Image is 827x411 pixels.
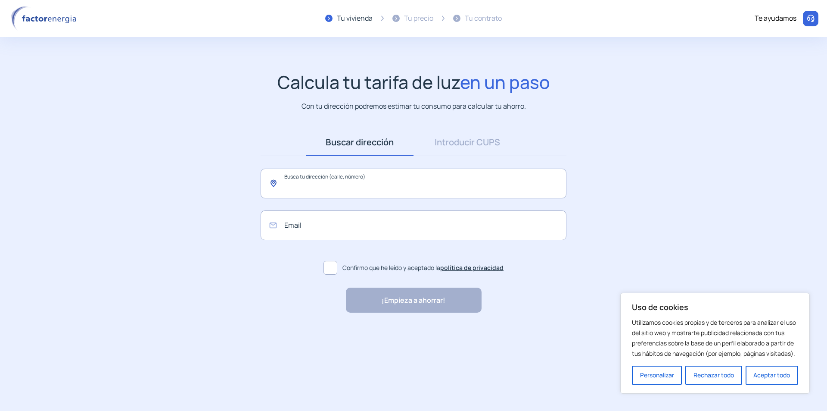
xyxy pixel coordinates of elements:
[755,13,796,24] div: Te ayudamos
[404,13,433,24] div: Tu precio
[746,366,798,385] button: Aceptar todo
[460,70,550,94] span: en un paso
[685,366,742,385] button: Rechazar todo
[620,293,810,394] div: Uso de cookies
[806,14,815,23] img: llamar
[632,317,798,359] p: Utilizamos cookies propias y de terceros para analizar el uso del sitio web y mostrarte publicida...
[632,302,798,312] p: Uso de cookies
[306,129,413,156] a: Buscar dirección
[342,263,504,273] span: Confirmo que he leído y aceptado la
[277,72,550,93] h1: Calcula tu tarifa de luz
[440,264,504,272] a: política de privacidad
[337,13,373,24] div: Tu vivienda
[465,13,502,24] div: Tu contrato
[302,101,526,112] p: Con tu dirección podremos estimar tu consumo para calcular tu ahorro.
[632,366,682,385] button: Personalizar
[9,6,82,31] img: logo factor
[413,129,521,156] a: Introducir CUPS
